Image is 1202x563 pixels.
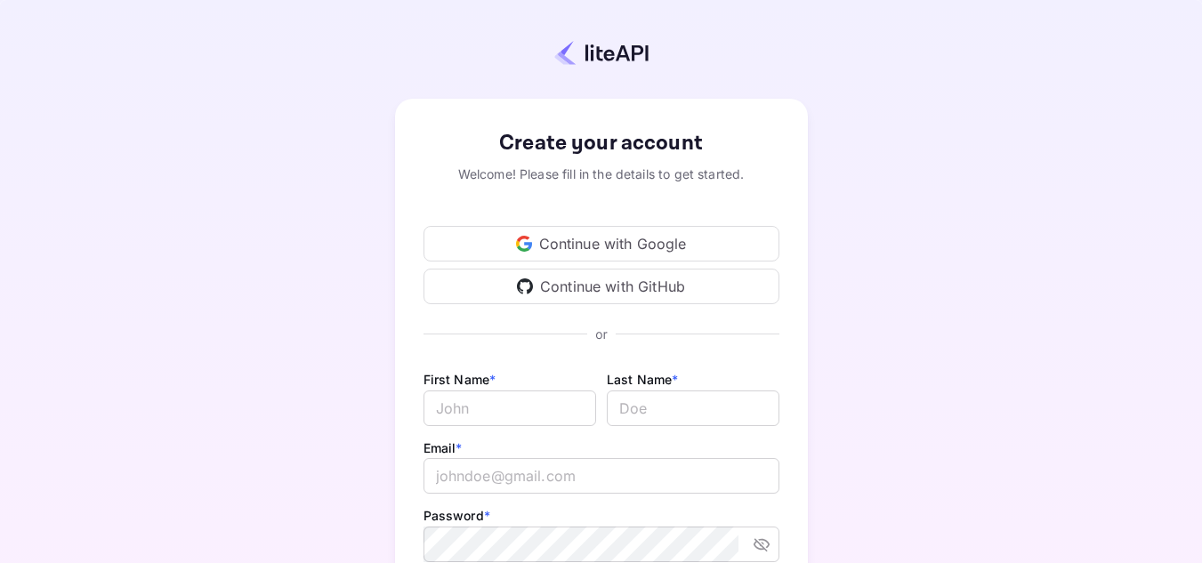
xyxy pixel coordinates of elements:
[424,390,596,426] input: John
[554,40,649,66] img: liteapi
[424,458,779,494] input: johndoe@gmail.com
[424,440,463,455] label: Email
[607,390,779,426] input: Doe
[424,269,779,304] div: Continue with GitHub
[424,508,490,523] label: Password
[424,127,779,159] div: Create your account
[424,226,779,261] div: Continue with Google
[746,528,778,560] button: toggle password visibility
[424,165,779,183] div: Welcome! Please fill in the details to get started.
[607,372,679,387] label: Last Name
[424,372,496,387] label: First Name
